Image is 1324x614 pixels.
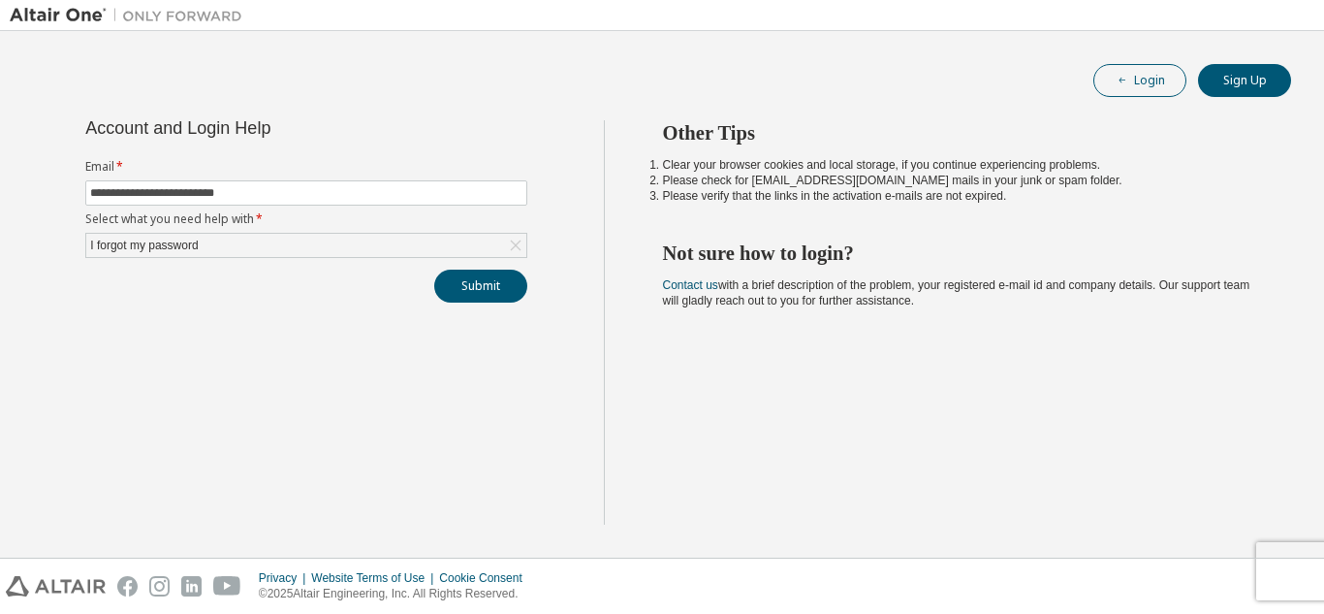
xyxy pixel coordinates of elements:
h2: Not sure how to login? [663,241,1257,266]
div: Cookie Consent [439,570,533,586]
img: facebook.svg [117,576,138,597]
img: linkedin.svg [181,576,202,597]
div: Account and Login Help [85,120,439,136]
div: I forgot my password [87,235,201,256]
a: Contact us [663,278,718,292]
button: Sign Up [1198,64,1291,97]
li: Please check for [EMAIL_ADDRESS][DOMAIN_NAME] mails in your junk or spam folder. [663,173,1257,188]
li: Clear your browser cookies and local storage, if you continue experiencing problems. [663,157,1257,173]
img: altair_logo.svg [6,576,106,597]
li: Please verify that the links in the activation e-mails are not expired. [663,188,1257,204]
button: Login [1093,64,1186,97]
p: © 2025 Altair Engineering, Inc. All Rights Reserved. [259,586,534,602]
h2: Other Tips [663,120,1257,145]
label: Email [85,159,527,175]
button: Submit [434,270,527,303]
span: with a brief description of the problem, your registered e-mail id and company details. Our suppo... [663,278,1250,307]
img: Altair One [10,6,252,25]
img: instagram.svg [149,576,170,597]
div: Privacy [259,570,311,586]
label: Select what you need help with [85,211,527,227]
div: I forgot my password [86,234,526,257]
img: youtube.svg [213,576,241,597]
div: Website Terms of Use [311,570,439,586]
